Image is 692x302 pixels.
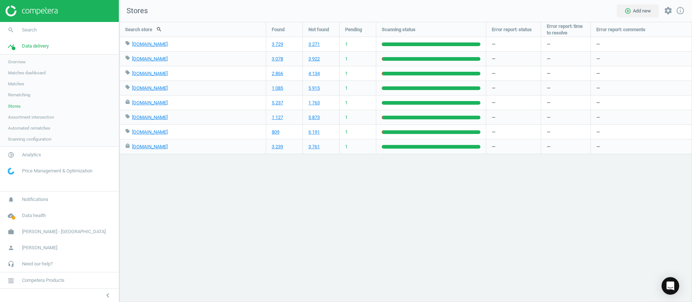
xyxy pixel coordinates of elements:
[6,5,58,16] img: ajHJNr6hYgQAAAAASUVORK5CYII=
[486,110,541,124] div: —
[22,43,49,49] span: Data delivery
[132,100,168,105] a: [DOMAIN_NAME]
[591,96,692,110] div: —
[8,70,46,76] span: Matches dashboard
[103,291,112,300] i: chevron_left
[345,114,348,121] span: 1
[486,125,541,139] div: —
[486,37,541,51] div: —
[22,277,65,284] span: Competera Products
[8,136,51,142] span: Scanning configuration
[308,85,320,92] a: 5 915
[486,81,541,95] div: —
[22,212,46,219] span: Data health
[676,6,685,16] a: info_outline
[345,129,348,135] span: 1
[4,148,18,162] i: pie_chart_outlined
[8,59,26,65] span: Overview
[22,27,37,33] span: Search
[591,52,692,66] div: —
[8,81,24,87] span: Matches
[617,4,659,18] button: add_circle_outlineAdd new
[4,39,18,53] i: timeline
[22,228,106,235] span: [PERSON_NAME] - [GEOGRAPHIC_DATA]
[125,143,130,148] i: local_mall
[676,6,685,15] i: info_outline
[4,225,18,239] i: work
[272,100,283,106] a: 5 237
[345,100,348,106] span: 1
[345,26,362,33] span: Pending
[662,277,679,295] div: Open Intercom Messenger
[272,85,283,92] a: 1 085
[591,81,692,95] div: —
[8,114,54,120] span: Assortment intersection
[664,6,673,15] i: settings
[152,23,166,36] button: search
[99,291,117,300] button: chevron_left
[591,37,692,51] div: —
[125,128,130,134] i: local_offer
[272,41,283,48] a: 3 729
[547,56,550,62] span: —
[345,85,348,92] span: 1
[132,41,168,47] a: [DOMAIN_NAME]
[4,241,18,255] i: person
[125,70,130,75] i: local_offer
[4,209,18,223] i: cloud_done
[8,125,50,131] span: Automated rematches
[308,143,320,150] a: 3 761
[308,70,320,77] a: 4 134
[308,129,320,135] a: 6 191
[345,41,348,48] span: 1
[4,257,18,271] i: headset_mic
[486,52,541,66] div: —
[547,129,550,135] span: —
[22,152,41,158] span: Analytics
[547,143,550,150] span: —
[547,100,550,106] span: —
[22,168,92,174] span: Price Management & Optimization
[486,96,541,110] div: —
[272,129,279,135] a: 809
[4,23,18,37] i: search
[8,168,14,175] img: wGWNvw8QSZomAAAAABJRU5ErkJggg==
[22,245,57,251] span: [PERSON_NAME]
[132,56,168,61] a: [DOMAIN_NAME]
[132,71,168,76] a: [DOMAIN_NAME]
[132,144,168,149] a: [DOMAIN_NAME]
[272,143,283,150] a: 3 239
[596,26,645,33] span: Error report: comments
[272,56,283,62] a: 3 078
[382,26,415,33] span: Scanning status
[547,23,585,36] span: Error report: time to resolve
[119,6,148,16] span: Stores
[120,22,266,37] div: Search store
[272,70,283,77] a: 2 866
[547,41,550,48] span: —
[345,70,348,77] span: 1
[132,129,168,135] a: [DOMAIN_NAME]
[486,139,541,154] div: —
[308,26,329,33] span: Not found
[308,114,320,121] a: 5 873
[486,66,541,81] div: —
[660,3,676,19] button: settings
[308,100,320,106] a: 1 763
[591,125,692,139] div: —
[125,99,130,104] i: local_mall
[591,66,692,81] div: —
[591,139,692,154] div: —
[345,56,348,62] span: 1
[272,114,283,121] a: 1 127
[492,26,532,33] span: Error report: status
[308,41,320,48] a: 3 271
[272,26,285,33] span: Found
[22,261,53,267] span: Need our help?
[125,55,130,60] i: local_offer
[125,41,130,46] i: local_offer
[547,70,550,77] span: —
[8,92,30,98] span: Rematching
[132,115,168,120] a: [DOMAIN_NAME]
[345,143,348,150] span: 1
